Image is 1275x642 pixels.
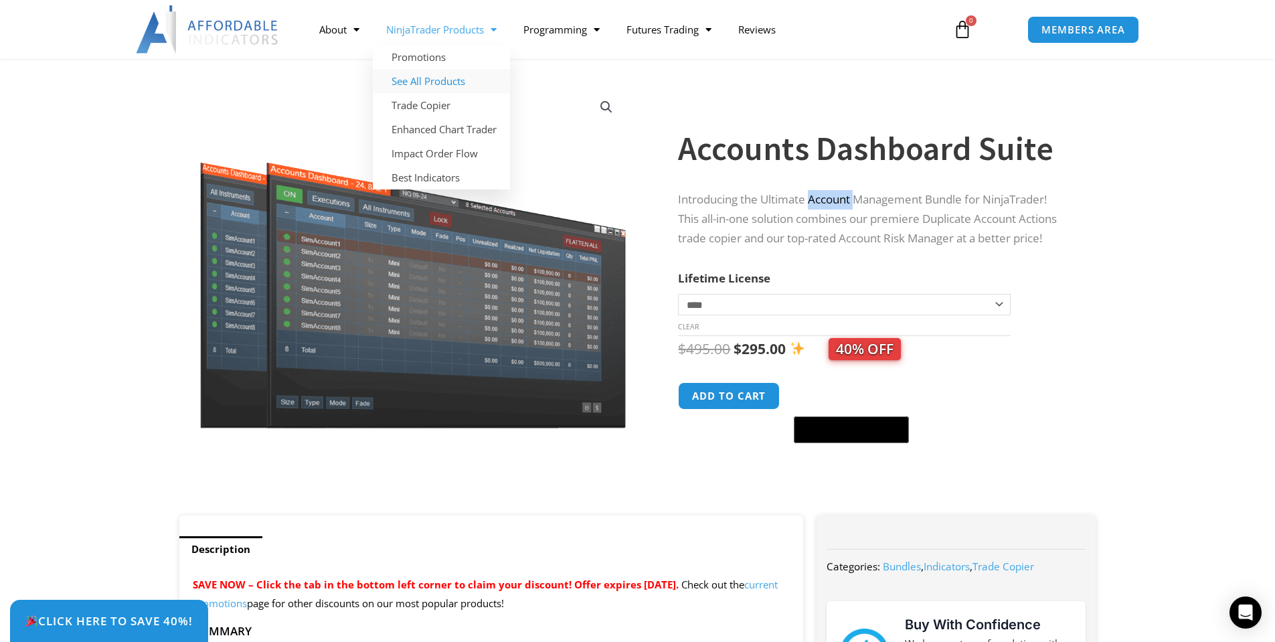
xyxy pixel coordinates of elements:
[924,560,970,573] a: Indicators
[373,45,510,189] ul: NinjaTrader Products
[179,536,262,562] a: Description
[966,15,976,26] span: 0
[883,560,1034,573] span: , ,
[193,578,679,591] span: SAVE NOW – Click the tab in the bottom left corner to claim your discount! Offer expires [DATE].
[1027,16,1139,44] a: MEMBERS AREA
[373,141,510,165] a: Impact Order Flow
[827,560,880,573] span: Categories:
[678,322,699,331] a: Clear options
[678,339,730,358] bdi: 495.00
[678,382,780,410] button: Add to cart
[594,95,618,119] a: View full-screen image gallery
[373,165,510,189] a: Best Indicators
[510,14,613,45] a: Programming
[26,615,37,627] img: 🎉
[794,416,909,443] button: Buy with GPay
[678,125,1069,172] h1: Accounts Dashboard Suite
[306,14,938,45] nav: Menu
[193,576,790,613] p: Check out the page for other discounts on our most popular products!
[613,14,725,45] a: Futures Trading
[1041,25,1125,35] span: MEMBERS AREA
[791,380,912,412] iframe: Secure express checkout frame
[734,339,742,358] span: $
[734,339,786,358] bdi: 295.00
[25,615,193,627] span: Click Here to save 40%!
[933,10,992,49] a: 0
[725,14,789,45] a: Reviews
[10,600,208,642] a: 🎉Click Here to save 40%!
[829,338,901,360] span: 40% OFF
[136,5,280,54] img: LogoAI | Affordable Indicators – NinjaTrader
[373,93,510,117] a: Trade Copier
[883,560,921,573] a: Bundles
[678,339,686,358] span: $
[306,14,373,45] a: About
[678,451,1069,463] iframe: PayPal Message 1
[972,560,1034,573] a: Trade Copier
[373,45,510,69] a: Promotions
[790,341,804,355] img: ✨
[373,69,510,93] a: See All Products
[373,117,510,141] a: Enhanced Chart Trader
[678,190,1069,248] p: Introducing the Ultimate Account Management Bundle for NinjaTrader! This all-in-one solution comb...
[373,14,510,45] a: NinjaTrader Products
[678,270,770,286] label: Lifetime License
[1229,596,1262,629] div: Open Intercom Messenger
